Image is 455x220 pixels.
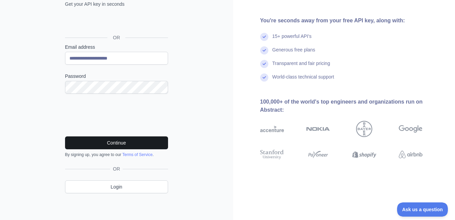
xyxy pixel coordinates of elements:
[272,33,312,46] div: 15+ powerful API's
[399,149,422,160] img: airbnb
[110,166,123,172] span: OR
[65,102,168,128] iframe: reCAPTCHA
[65,44,168,50] label: Email address
[107,34,125,41] span: OR
[397,202,448,217] iframe: Toggle Customer Support
[122,152,152,157] a: Terms of Service
[306,121,330,137] img: nokia
[260,60,268,68] img: check mark
[356,121,372,137] img: bayer
[272,60,330,73] div: Transparent and fair pricing
[260,17,444,25] div: You're seconds away from your free API key, along with:
[260,73,268,82] img: check mark
[62,15,170,30] iframe: Sign in with Google Button
[65,73,168,80] label: Password
[272,46,315,60] div: Generous free plans
[65,1,168,7] p: Get your API key in seconds
[260,46,268,54] img: check mark
[352,149,376,160] img: shopify
[306,149,330,160] img: payoneer
[260,98,444,114] div: 100,000+ of the world's top engineers and organizations run on Abstract:
[272,73,334,87] div: World-class technical support
[260,121,284,137] img: accenture
[65,180,168,193] a: Login
[65,152,168,157] div: By signing up, you agree to our .
[260,149,284,160] img: stanford university
[260,33,268,41] img: check mark
[399,121,422,137] img: google
[65,136,168,149] button: Continue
